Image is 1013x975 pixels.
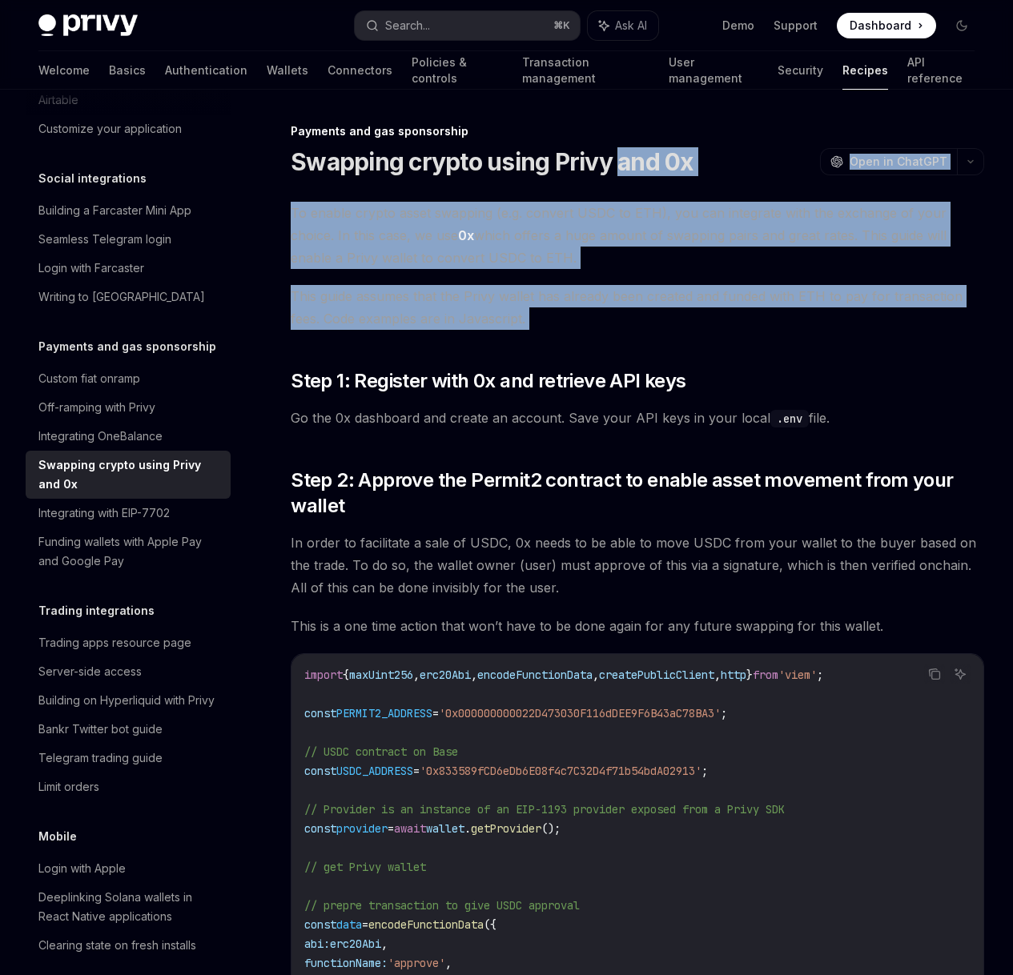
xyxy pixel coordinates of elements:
[385,16,430,35] div: Search...
[109,51,146,90] a: Basics
[381,937,388,951] span: ,
[778,668,817,682] span: 'viem'
[38,337,216,356] h5: Payments and gas sponsorship
[522,51,649,90] a: Transaction management
[722,18,754,34] a: Demo
[38,427,163,446] div: Integrating OneBalance
[541,821,561,836] span: ();
[304,956,388,970] span: functionName:
[837,13,936,38] a: Dashboard
[355,11,580,40] button: Search...⌘K
[924,664,945,684] button: Copy the contents from the code block
[38,169,147,188] h5: Social integrations
[26,854,231,883] a: Login with Apple
[368,917,484,932] span: encodeFunctionData
[291,467,984,519] span: Step 2: Approve the Permit2 contract to enable asset movement from your wallet
[38,748,163,768] div: Telegram trading guide
[26,528,231,576] a: Funding wallets with Apple Pay and Google Pay
[349,668,413,682] span: maxUint256
[26,422,231,451] a: Integrating OneBalance
[38,827,77,846] h5: Mobile
[38,287,205,307] div: Writing to [GEOGRAPHIC_DATA]
[842,51,888,90] a: Recipes
[26,499,231,528] a: Integrating with EIP-7702
[26,686,231,715] a: Building on Hyperliquid with Privy
[445,956,452,970] span: ,
[26,114,231,143] a: Customize your application
[26,715,231,744] a: Bankr Twitter bot guide
[615,18,647,34] span: Ask AI
[439,706,721,720] span: '0x000000000022D473030F116dDEE9F6B43aC78BA3'
[291,615,984,637] span: This is a one time action that won’t have to be done again for any future swapping for this wallet.
[38,51,90,90] a: Welcome
[26,393,231,422] a: Off-ramping with Privy
[588,11,658,40] button: Ask AI
[770,410,809,427] code: .env
[413,668,420,682] span: ,
[949,13,975,38] button: Toggle dark mode
[412,51,503,90] a: Policies & controls
[304,764,336,778] span: const
[38,201,191,220] div: Building a Farcaster Mini App
[388,821,394,836] span: =
[714,668,721,682] span: ,
[304,937,330,951] span: abi:
[38,398,155,417] div: Off-ramping with Privy
[38,662,142,681] div: Server-side access
[38,936,196,955] div: Clearing state on fresh installs
[38,888,221,926] div: Deeplinking Solana wallets in React Native applications
[669,51,759,90] a: User management
[38,230,171,249] div: Seamless Telegram login
[304,802,785,817] span: // Provider is an instance of an EIP-1193 provider exposed from a Privy SDK
[721,706,727,720] span: ;
[38,14,138,37] img: dark logo
[26,225,231,254] a: Seamless Telegram login
[850,154,947,170] span: Open in ChatGPT
[291,368,685,394] span: Step 1: Register with 0x and retrieve API keys
[343,668,349,682] span: {
[328,51,392,90] a: Connectors
[362,917,368,932] span: =
[38,859,126,878] div: Login with Apple
[774,18,818,34] a: Support
[26,364,231,393] a: Custom fiat onramp
[593,668,599,682] span: ,
[291,147,693,176] h1: Swapping crypto using Privy and 0x
[304,917,336,932] span: const
[26,931,231,960] a: Clearing state on fresh installs
[26,451,231,499] a: Swapping crypto using Privy and 0x
[304,706,336,720] span: const
[304,821,336,836] span: const
[778,51,823,90] a: Security
[304,668,343,682] span: import
[471,668,477,682] span: ,
[753,668,778,682] span: from
[850,18,911,34] span: Dashboard
[330,937,381,951] span: erc20Abi
[336,821,388,836] span: provider
[304,744,458,759] span: // USDC contract on Base
[458,227,474,244] a: 0x
[388,956,445,970] span: 'approve'
[26,744,231,772] a: Telegram trading guide
[26,628,231,657] a: Trading apps resource page
[26,254,231,283] a: Login with Farcaster
[38,691,215,710] div: Building on Hyperliquid with Privy
[38,369,140,388] div: Custom fiat onramp
[38,633,191,652] div: Trading apps resource page
[950,664,971,684] button: Ask AI
[464,821,471,836] span: .
[26,883,231,931] a: Deeplinking Solana wallets in React Native applications
[413,764,420,778] span: =
[721,668,746,682] span: http
[26,657,231,686] a: Server-side access
[38,720,163,739] div: Bankr Twitter bot guide
[38,455,221,494] div: Swapping crypto using Privy and 0x
[267,51,308,90] a: Wallets
[336,917,362,932] span: data
[38,119,182,138] div: Customize your application
[426,821,464,836] span: wallet
[394,821,426,836] span: await
[165,51,247,90] a: Authentication
[553,19,570,32] span: ⌘ K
